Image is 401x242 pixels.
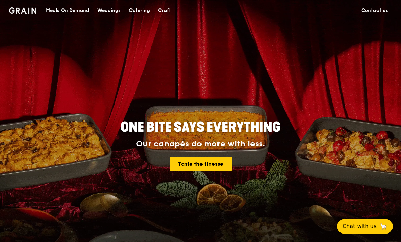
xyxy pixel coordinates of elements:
[121,119,280,135] span: ONE BITE SAYS EVERYTHING
[357,0,392,21] a: Contact us
[97,0,121,21] div: Weddings
[129,0,150,21] div: Catering
[343,222,377,230] span: Chat with us
[154,0,175,21] a: Craft
[78,139,323,149] div: Our canapés do more with less.
[93,0,125,21] a: Weddings
[170,157,232,171] a: Taste the finesse
[125,0,154,21] a: Catering
[337,219,393,234] button: Chat with us🦙
[46,0,89,21] div: Meals On Demand
[379,222,387,230] span: 🦙
[9,7,36,14] img: Grain
[158,0,171,21] div: Craft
